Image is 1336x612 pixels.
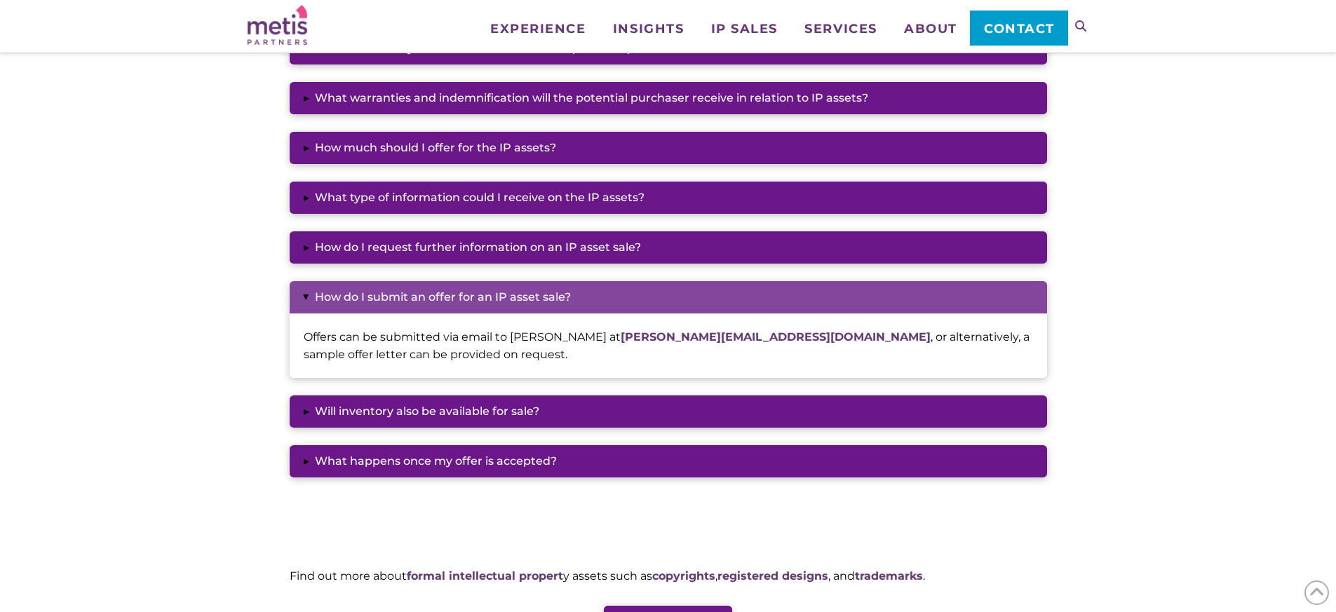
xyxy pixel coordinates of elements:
[290,313,1047,378] div: ▸How do I submit an offer for an IP asset sale?
[904,22,957,35] span: About
[290,395,1047,428] button: ▸Will inventory also be available for sale?
[490,22,586,35] span: Experience
[290,281,1047,313] button: ▸How do I submit an offer for an IP asset sale?
[290,182,1047,214] button: ▸What type of information could I receive on the IP assets?
[1304,580,1329,605] span: Back to Top
[290,82,1047,114] button: ▸What warranties and indemnification will the potential purchaser receive in relation to IP assets?
[984,22,1055,35] span: Contact
[711,22,778,35] span: IP Sales
[613,22,684,35] span: Insights
[804,22,877,35] span: Services
[304,328,1033,364] div: Offers can be submitted via email to [PERSON_NAME] at , or alternatively, a sample offer letter c...
[970,11,1067,46] a: Contact
[290,231,1047,264] button: ▸How do I request further information on an IP asset sale?
[652,569,715,583] a: copyrights
[290,569,1047,606] div: Find out more about y assets such as , , and .
[290,132,1047,164] button: ▸How much should I offer for the IP assets?
[290,445,1047,477] button: ▸What happens once my offer is accepted?
[407,569,563,583] a: formal intellectual propert
[621,330,931,344] a: [PERSON_NAME][EMAIL_ADDRESS][DOMAIN_NAME]
[717,569,828,583] a: registered designs
[855,569,923,583] a: trademarks
[248,5,307,45] img: Metis Partners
